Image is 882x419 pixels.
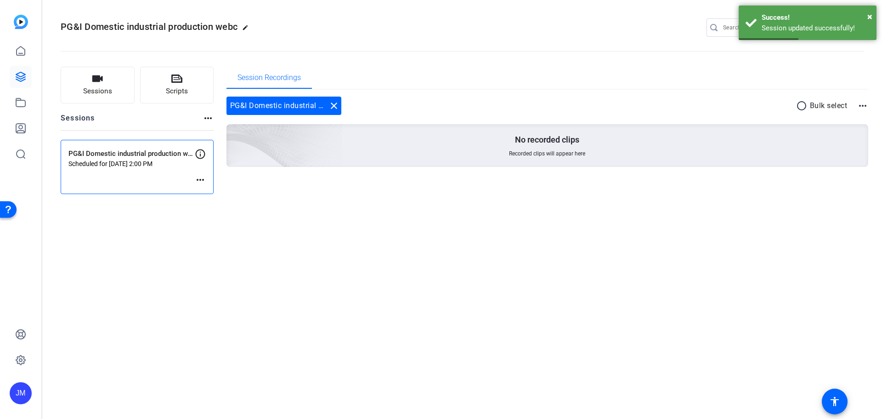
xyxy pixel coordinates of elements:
span: PG&I Domestic industrial production webc [61,21,237,32]
div: PG&I Domestic industrial production webcast recording [226,97,341,115]
p: PG&I Domestic industrial production webcast recording [68,149,195,159]
div: JM [10,382,32,404]
p: Bulk select [810,100,848,111]
span: Recorded clips will appear here [509,150,585,157]
mat-icon: more_horiz [857,100,868,111]
span: Sessions [83,86,112,97]
div: Session updated successfully! [762,23,870,34]
mat-icon: accessibility [829,396,840,407]
mat-icon: edit [242,24,253,35]
span: × [867,11,872,22]
button: Scripts [140,67,214,103]
span: Session Recordings [237,74,301,81]
p: No recorded clips [515,134,579,145]
span: Scripts [166,86,188,97]
mat-icon: radio_button_unchecked [796,100,810,111]
img: blue-gradient.svg [14,15,28,29]
mat-icon: close [328,100,339,111]
h2: Sessions [61,113,95,130]
p: Scheduled for [DATE] 2:00 PM [68,160,195,167]
img: embarkstudio-empty-session.png [124,33,343,233]
button: Close [867,10,872,23]
mat-icon: more_horiz [203,113,214,124]
input: Search [723,22,806,33]
div: Success! [762,12,870,23]
mat-icon: more_horiz [195,174,206,185]
button: Sessions [61,67,135,103]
